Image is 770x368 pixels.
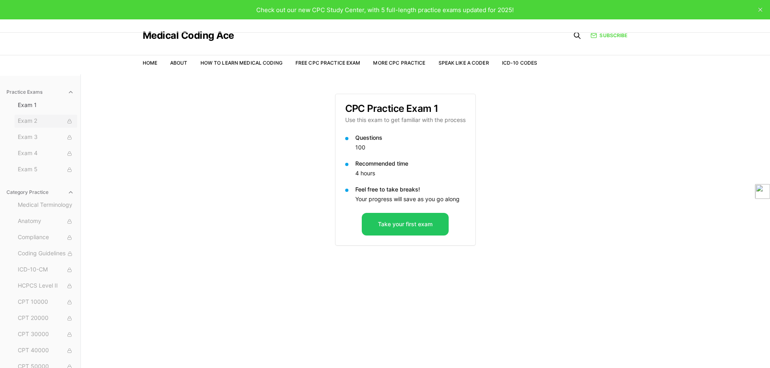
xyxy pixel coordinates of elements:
button: CPT 40000 [15,344,77,357]
button: Coding Guidelines [15,247,77,260]
button: ICD-10-CM [15,263,77,276]
span: Check out our new CPC Study Center, with 5 full-length practice exams updated for 2025! [256,6,514,14]
span: CPT 10000 [18,298,74,307]
button: CPT 20000 [15,312,77,325]
img: toggle-logo.svg [755,184,770,199]
p: 100 [355,143,466,151]
button: HCPCS Level II [15,280,77,292]
p: Questions [355,134,466,142]
a: Free CPC Practice Exam [295,60,361,66]
button: Exam 5 [15,163,77,176]
button: Exam 2 [15,115,77,128]
p: 4 hours [355,169,466,177]
button: CPT 30000 [15,328,77,341]
button: CPT 10000 [15,296,77,309]
a: Medical Coding Ace [143,31,234,40]
a: Speak Like a Coder [439,60,489,66]
span: Medical Terminology [18,201,74,210]
a: Subscribe [591,32,627,39]
button: Medical Terminology [15,199,77,212]
span: Coding Guidelines [18,249,74,258]
h3: CPC Practice Exam 1 [345,104,466,114]
button: Take your first exam [362,213,449,236]
a: How to Learn Medical Coding [200,60,283,66]
button: close [754,3,767,16]
button: Practice Exams [3,86,77,99]
span: ICD-10-CM [18,265,74,274]
p: Your progress will save as you go along [355,195,466,203]
span: Compliance [18,233,74,242]
span: Exam 1 [18,101,74,109]
button: Exam 3 [15,131,77,144]
a: ICD-10 Codes [502,60,537,66]
span: Exam 4 [18,149,74,158]
span: HCPCS Level II [18,282,74,290]
span: Exam 3 [18,133,74,142]
a: Home [143,60,157,66]
button: Category Practice [3,186,77,199]
p: Feel free to take breaks! [355,185,466,193]
button: Compliance [15,231,77,244]
p: Use this exam to get familiar with the process [345,116,466,124]
button: Exam 4 [15,147,77,160]
button: Exam 1 [15,99,77,111]
a: About [170,60,188,66]
p: Recommended time [355,160,466,168]
span: CPT 40000 [18,346,74,355]
a: More CPC Practice [373,60,425,66]
span: Anatomy [18,217,74,226]
span: CPT 20000 [18,314,74,323]
span: CPT 30000 [18,330,74,339]
span: Exam 2 [18,117,74,126]
button: Anatomy [15,215,77,228]
span: Exam 5 [18,165,74,174]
